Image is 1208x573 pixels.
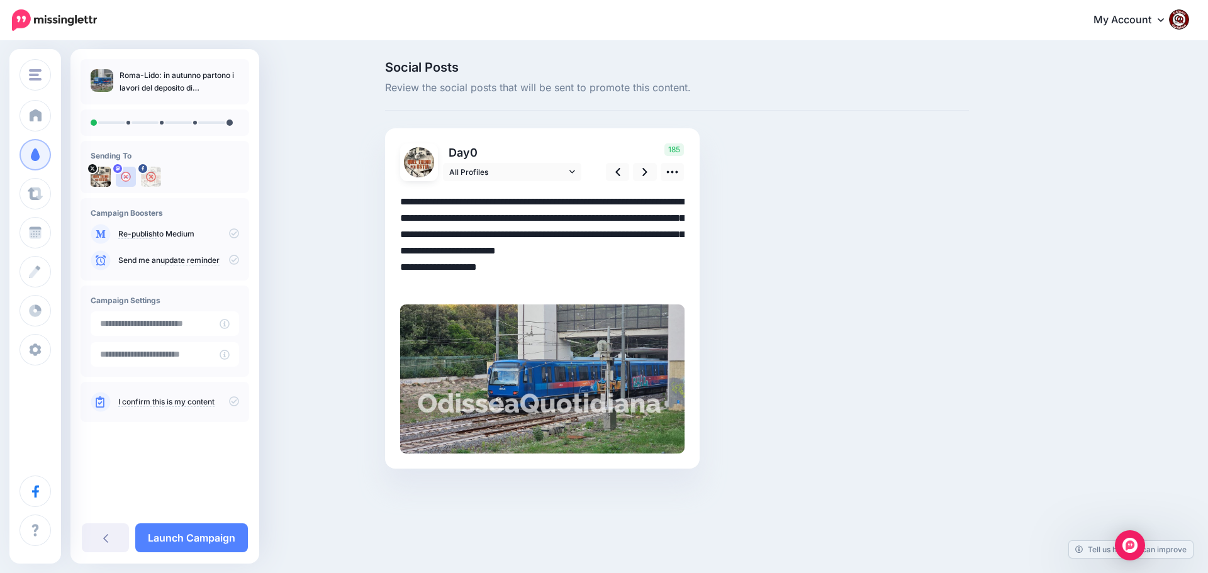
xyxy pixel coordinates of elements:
[91,208,239,218] h4: Campaign Boosters
[400,304,685,453] img: fd53a9e0e618159e5d54429b77468269.jpg
[1081,5,1189,36] a: My Account
[1115,530,1145,560] div: Open Intercom Messenger
[385,80,969,96] span: Review the social posts that will be sent to promote this content.
[91,69,113,92] img: fd53a9e0e618159e5d54429b77468269_thumb.jpg
[141,167,161,187] img: 463453305_2684324355074873_6393692129472495966_n-bsa154739.jpg
[118,255,239,266] p: Send me an
[404,147,434,177] img: uTTNWBrh-84924.jpeg
[664,143,684,156] span: 185
[91,296,239,305] h4: Campaign Settings
[449,165,566,179] span: All Profiles
[91,167,111,187] img: uTTNWBrh-84924.jpeg
[443,163,581,181] a: All Profiles
[116,167,136,187] img: user_default_image.png
[443,143,583,162] p: Day
[120,69,239,94] p: Roma-Lido: in autunno partono i lavori del deposito di [GEOGRAPHIC_DATA]
[29,69,42,81] img: menu.png
[12,9,97,31] img: Missinglettr
[91,151,239,160] h4: Sending To
[470,146,478,159] span: 0
[160,255,220,265] a: update reminder
[385,61,969,74] span: Social Posts
[118,397,215,407] a: I confirm this is my content
[1069,541,1193,558] a: Tell us how we can improve
[118,229,157,239] a: Re-publish
[118,228,239,240] p: to Medium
